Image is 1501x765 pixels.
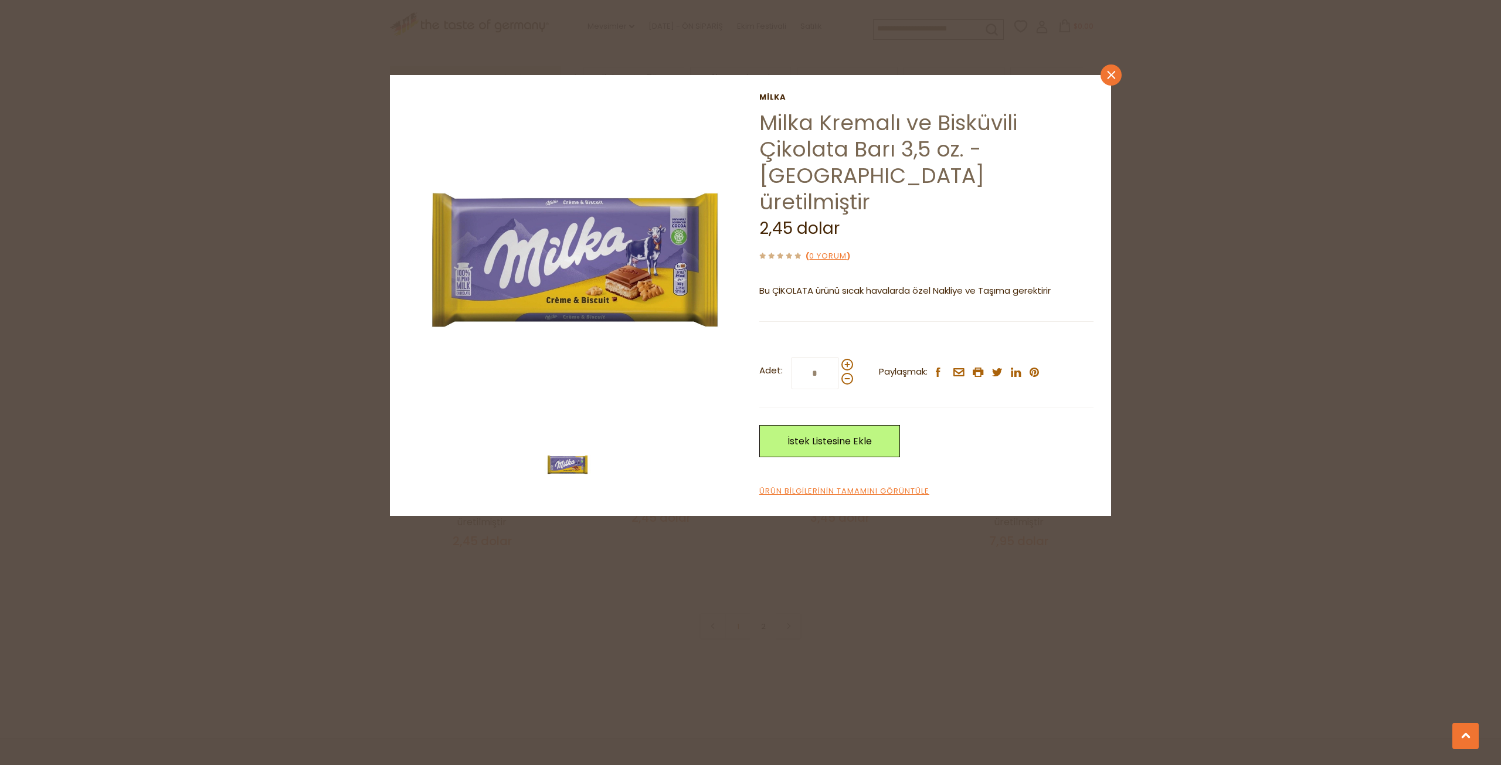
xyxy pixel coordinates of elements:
font: Bu ürünü sıcak havalarda ve yıl boyunca sıcak iklim bölgelerine ısıya dayanıklı ambalaj ve buz iç... [770,308,1064,335]
font: ( [806,250,809,261]
font: Adet: [759,365,783,377]
font: Milka [759,91,786,103]
a: Ürün Bilgilerinin Tamamını Görüntüle [759,485,929,498]
a: 0 Yorum [809,250,847,263]
font: 0 Yorum [809,250,847,261]
img: Milka Krema ve Bisküvi [407,93,742,427]
input: Adet: [791,357,839,389]
font: ) [847,250,850,261]
a: İstek Listesine Ekle [759,425,900,457]
a: Milka [759,93,1094,102]
font: Paylaşmak: [879,366,928,378]
img: Milka Krema ve Bisküvi [544,441,591,488]
font: Bu ÇİKOLATA ürünü sıcak havalarda özel Nakliye ve Taşıma gerektirir [759,284,1051,297]
font: 2,45 dolar [759,217,840,240]
font: Ürün Bilgilerinin Tamamını Görüntüle [759,485,929,497]
font: İstek Listesine Ekle [787,434,872,448]
a: Milka Kremalı ve Bisküvili Çikolata Barı 3,5 oz. - [GEOGRAPHIC_DATA] üretilmiştir [759,108,1017,217]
